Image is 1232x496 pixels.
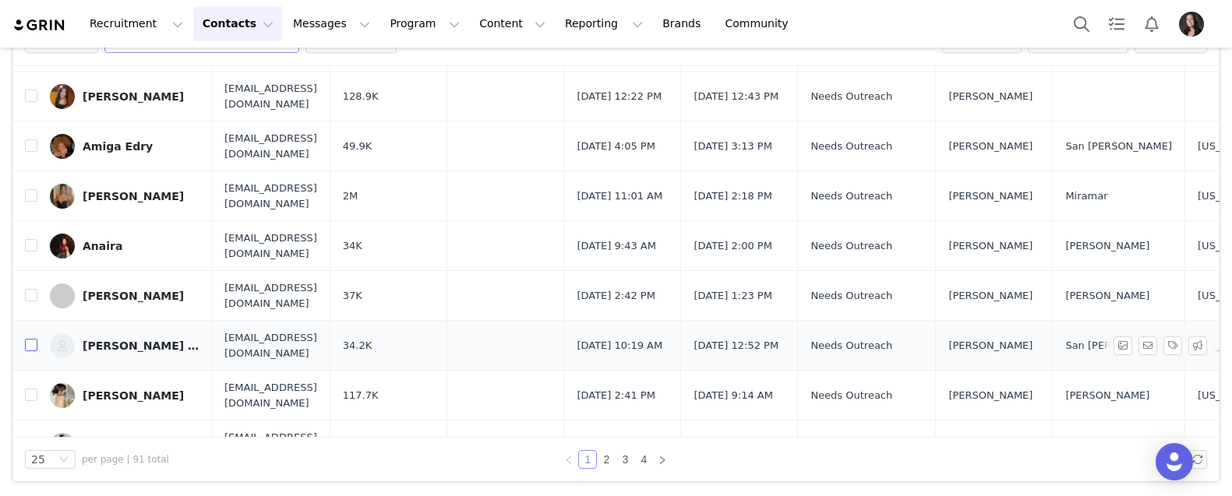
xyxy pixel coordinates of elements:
span: [EMAIL_ADDRESS][DOMAIN_NAME] [224,380,317,410]
li: Next Page [653,450,672,469]
a: 3 [616,451,634,468]
img: grin logo [12,18,67,33]
span: [PERSON_NAME] [948,188,1033,204]
span: [DATE] 2:41 PM [577,388,655,403]
a: Anaira [50,234,199,259]
img: 1249dcc0-67b5-4975-ba00-a1cbfaacac50.jpg [1179,12,1204,37]
img: 81146947-9639-43a4-943c-655dc886ca16.jpg [50,84,75,109]
span: Needs Outreach [810,388,892,403]
li: 1 [578,450,597,469]
button: Recruitment [80,6,192,41]
a: [PERSON_NAME] [50,84,199,109]
div: Open Intercom Messenger [1156,443,1193,480]
span: [EMAIL_ADDRESS][DOMAIN_NAME] [224,81,317,111]
i: icon: down [59,455,69,466]
a: [PERSON_NAME] [PERSON_NAME] [50,333,199,358]
div: [PERSON_NAME] [83,389,184,402]
span: 2M [343,188,358,204]
button: Messages [284,6,379,41]
span: [PERSON_NAME] [948,238,1033,254]
span: [DATE] 10:19 AM [577,338,662,354]
a: 1 [579,451,596,468]
a: Tasks [1100,6,1134,41]
span: [DATE] 12:52 PM [694,338,778,354]
a: [PERSON_NAME] [50,283,199,308]
span: [DATE] 11:01 AM [577,188,662,204]
span: [PERSON_NAME] [1065,388,1149,403]
i: icon: left [564,456,574,465]
button: Notifications [1135,6,1169,41]
span: 49.9K [343,139,372,154]
span: [EMAIL_ADDRESS][DOMAIN_NAME] [224,430,317,460]
button: Profile [1170,12,1220,37]
span: [EMAIL_ADDRESS][DOMAIN_NAME] [224,181,317,211]
span: [PERSON_NAME] [948,288,1033,304]
span: [PERSON_NAME] [948,89,1033,104]
button: Search [1064,6,1099,41]
div: [PERSON_NAME] [83,90,184,103]
span: [EMAIL_ADDRESS][DOMAIN_NAME] [224,330,317,361]
li: Previous Page [560,450,578,469]
div: Amiga Edry [83,140,153,153]
span: [DATE] 12:43 PM [694,89,778,104]
img: ae0bdcb8-03ef-45a5-90ef-9072281161b7.jpg [50,234,75,259]
span: [DATE] 2:18 PM [694,188,771,204]
button: Reporting [556,6,652,41]
li: 2 [597,450,616,469]
span: Miramar [1065,188,1107,204]
span: [EMAIL_ADDRESS][DOMAIN_NAME] [224,280,317,311]
span: [DATE] 3:13 PM [694,139,771,154]
li: 3 [616,450,634,469]
span: Needs Outreach [810,188,892,204]
span: 117.7K [343,388,379,403]
div: Anaira [83,240,122,252]
span: per page | 91 total [82,452,169,466]
span: San [PERSON_NAME] [1065,139,1172,154]
span: [EMAIL_ADDRESS][DOMAIN_NAME] [224,230,317,261]
img: 6a4a9a2b-e0b2-4870-8f54-5c3f5c88127c--s.jpg [50,333,75,358]
span: [DATE] 2:42 PM [577,288,655,304]
span: San [PERSON_NAME] [1065,338,1172,354]
img: 6e40fb26-2b03-4f8d-bbc8-9fa5473105ed.jpg [50,134,75,159]
a: Community [716,6,805,41]
span: [DATE] 9:43 AM [577,238,656,254]
button: Content [470,6,555,41]
span: [PERSON_NAME] [948,139,1033,154]
span: [DATE] 2:00 PM [694,238,771,254]
span: Needs Outreach [810,288,892,304]
span: 128.9K [343,89,379,104]
span: [PERSON_NAME] [1065,288,1149,304]
img: d942d15b-6b4c-46c4-88a0-fc120cd7327f.jpg [50,433,75,458]
a: Amiga Edry [50,134,199,159]
li: 4 [634,450,653,469]
span: Needs Outreach [810,89,892,104]
img: 32ee5765-76dd-4bb4-bc84-eba848c5698e.jpg [50,383,75,408]
a: [PERSON_NAME] [50,433,199,458]
span: 34.2K [343,338,372,354]
button: Contacts [193,6,283,41]
a: 4 [635,451,652,468]
span: 34K [343,238,362,254]
span: [PERSON_NAME] [948,388,1033,403]
span: [DATE] 9:14 AM [694,388,773,403]
span: Needs Outreach [810,139,892,154]
a: Brands [653,6,715,41]
a: 2 [598,451,615,468]
div: 25 [31,451,45,468]
div: [PERSON_NAME] [83,290,184,302]
span: [PERSON_NAME] [948,338,1033,354]
span: 37K [343,288,362,304]
span: [EMAIL_ADDRESS][DOMAIN_NAME] [224,131,317,161]
span: Needs Outreach [810,238,892,254]
img: e7904f11-5a34-407c-bce4-42347e81f3da.jpg [50,184,75,209]
span: [DATE] 12:22 PM [577,89,662,104]
div: [PERSON_NAME] [PERSON_NAME] [83,339,199,352]
span: Needs Outreach [810,338,892,354]
span: Send Email [1138,336,1163,355]
i: icon: right [658,456,667,465]
span: [PERSON_NAME] [1065,238,1149,254]
div: [PERSON_NAME] [83,190,184,202]
span: [DATE] 4:05 PM [577,139,655,154]
a: [PERSON_NAME] [50,184,199,209]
